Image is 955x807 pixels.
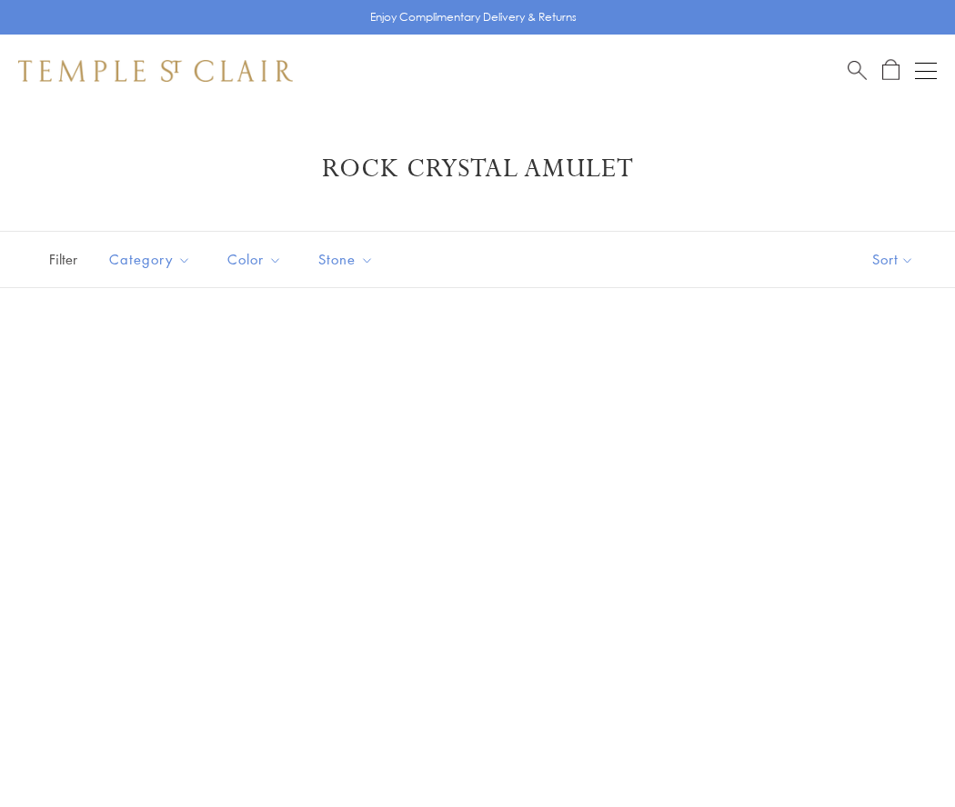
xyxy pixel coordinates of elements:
[100,248,205,271] span: Category
[370,8,577,26] p: Enjoy Complimentary Delivery & Returns
[848,59,867,82] a: Search
[214,239,296,280] button: Color
[831,232,955,287] button: Show sort by
[882,59,900,82] a: Open Shopping Bag
[218,248,296,271] span: Color
[45,153,910,185] h1: Rock Crystal Amulet
[305,239,387,280] button: Stone
[915,60,937,82] button: Open navigation
[18,60,293,82] img: Temple St. Clair
[95,239,205,280] button: Category
[309,248,387,271] span: Stone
